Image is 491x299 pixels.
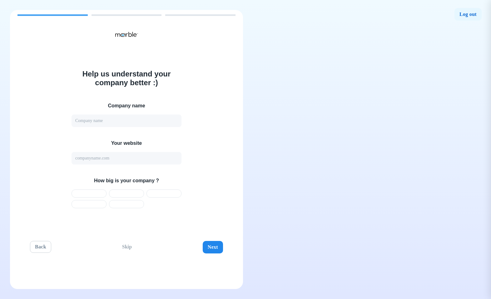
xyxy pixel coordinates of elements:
[72,105,181,112] p: Company name
[72,117,181,130] input: Company name
[72,142,181,149] p: Your website
[72,179,181,187] p: How big is your company ?
[454,8,482,21] button: Log out
[117,243,136,256] div: Skip
[72,154,181,167] input: companyname.com
[72,70,181,90] h1: Help us understand your company better :)
[30,243,51,255] button: Back
[201,243,223,256] button: Next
